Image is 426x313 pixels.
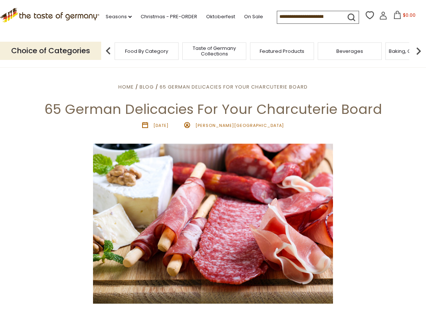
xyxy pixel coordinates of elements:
a: Food By Category [125,48,168,54]
a: Blog [140,83,154,90]
a: Taste of Germany Collections [185,45,244,57]
span: [PERSON_NAME][GEOGRAPHIC_DATA] [195,122,284,128]
a: 65 German Delicacies For Your Charcuterie Board [160,83,308,90]
img: previous arrow [101,44,116,58]
a: Home [118,83,134,90]
a: Oktoberfest [206,13,235,21]
img: next arrow [411,44,426,58]
a: On Sale [244,13,263,21]
button: $0.00 [389,11,420,22]
time: [DATE] [153,122,169,128]
a: Beverages [336,48,363,54]
a: Christmas - PRE-ORDER [141,13,197,21]
img: 65 German Delicacies For Your Charcuterie Board [93,144,333,304]
a: Featured Products [260,48,304,54]
span: $0.00 [403,12,416,18]
h1: 65 German Delicacies For Your Charcuterie Board [23,101,403,118]
a: Seasons [106,13,132,21]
